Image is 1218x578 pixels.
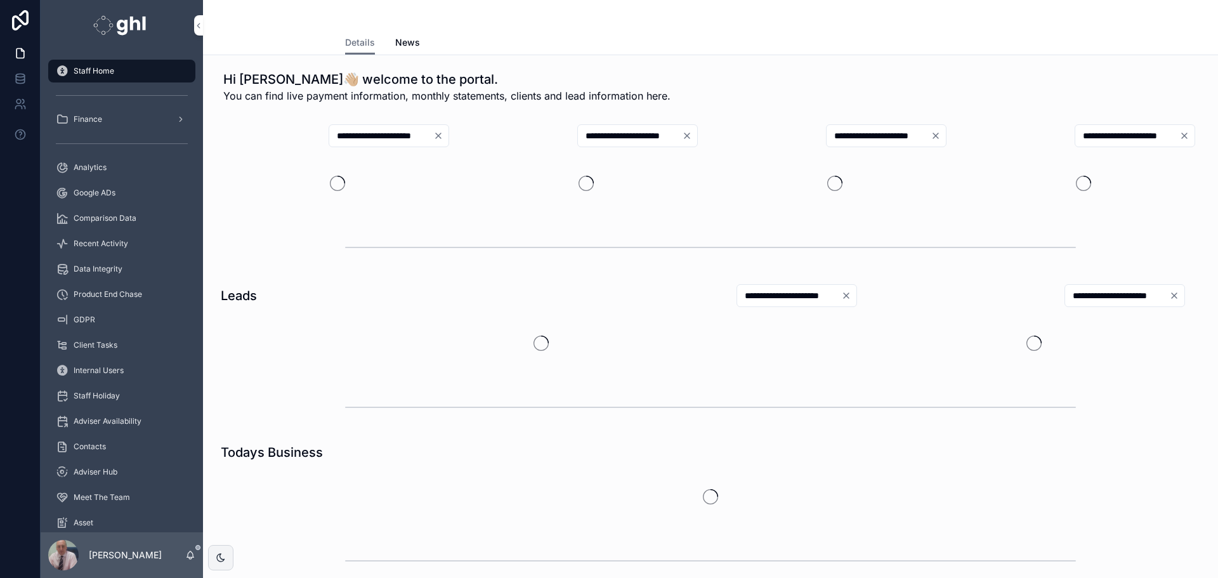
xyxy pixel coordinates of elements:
[74,467,117,477] span: Adviser Hub
[48,461,195,483] a: Adviser Hub
[41,51,203,532] div: scrollable content
[74,416,141,426] span: Adviser Availability
[48,334,195,357] a: Client Tasks
[48,232,195,255] a: Recent Activity
[48,384,195,407] a: Staff Holiday
[223,70,671,88] h1: Hi [PERSON_NAME]👋🏼 welcome to the portal.
[74,442,106,452] span: Contacts
[48,156,195,179] a: Analytics
[74,66,114,76] span: Staff Home
[395,36,420,49] span: News
[74,492,130,502] span: Meet The Team
[223,88,671,103] span: You can find live payment information, monthly statements, clients and lead information here.
[74,213,136,223] span: Comparison Data
[345,31,375,55] a: Details
[48,359,195,382] a: Internal Users
[931,131,946,141] button: Clear
[74,114,102,124] span: Finance
[48,410,195,433] a: Adviser Availability
[48,486,195,509] a: Meet The Team
[89,549,162,562] p: [PERSON_NAME]
[74,365,124,376] span: Internal Users
[48,108,195,131] a: Finance
[48,181,195,204] a: Google ADs
[1169,291,1184,301] button: Clear
[682,131,697,141] button: Clear
[841,291,856,301] button: Clear
[48,207,195,230] a: Comparison Data
[345,36,375,49] span: Details
[48,308,195,331] a: GDPR
[48,435,195,458] a: Contacts
[221,443,323,461] h1: Todays Business
[221,287,257,305] h1: Leads
[1179,131,1195,141] button: Clear
[433,131,449,141] button: Clear
[48,283,195,306] a: Product End Chase
[74,315,95,325] span: GDPR
[48,511,195,534] a: Asset
[48,60,195,82] a: Staff Home
[74,391,120,401] span: Staff Holiday
[74,264,122,274] span: Data Integrity
[395,31,420,56] a: News
[93,15,150,36] img: App logo
[74,340,117,350] span: Client Tasks
[74,239,128,249] span: Recent Activity
[74,188,115,198] span: Google ADs
[74,518,93,528] span: Asset
[74,162,107,173] span: Analytics
[74,289,142,299] span: Product End Chase
[48,258,195,280] a: Data Integrity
